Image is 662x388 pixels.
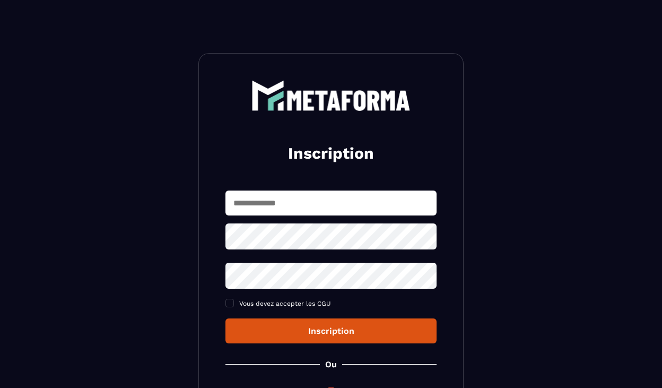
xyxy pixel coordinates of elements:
[238,143,424,164] h2: Inscription
[251,80,411,111] img: logo
[239,300,331,307] span: Vous devez accepter les CGU
[234,326,428,336] div: Inscription
[325,359,337,369] p: Ou
[225,80,437,111] a: logo
[225,318,437,343] button: Inscription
